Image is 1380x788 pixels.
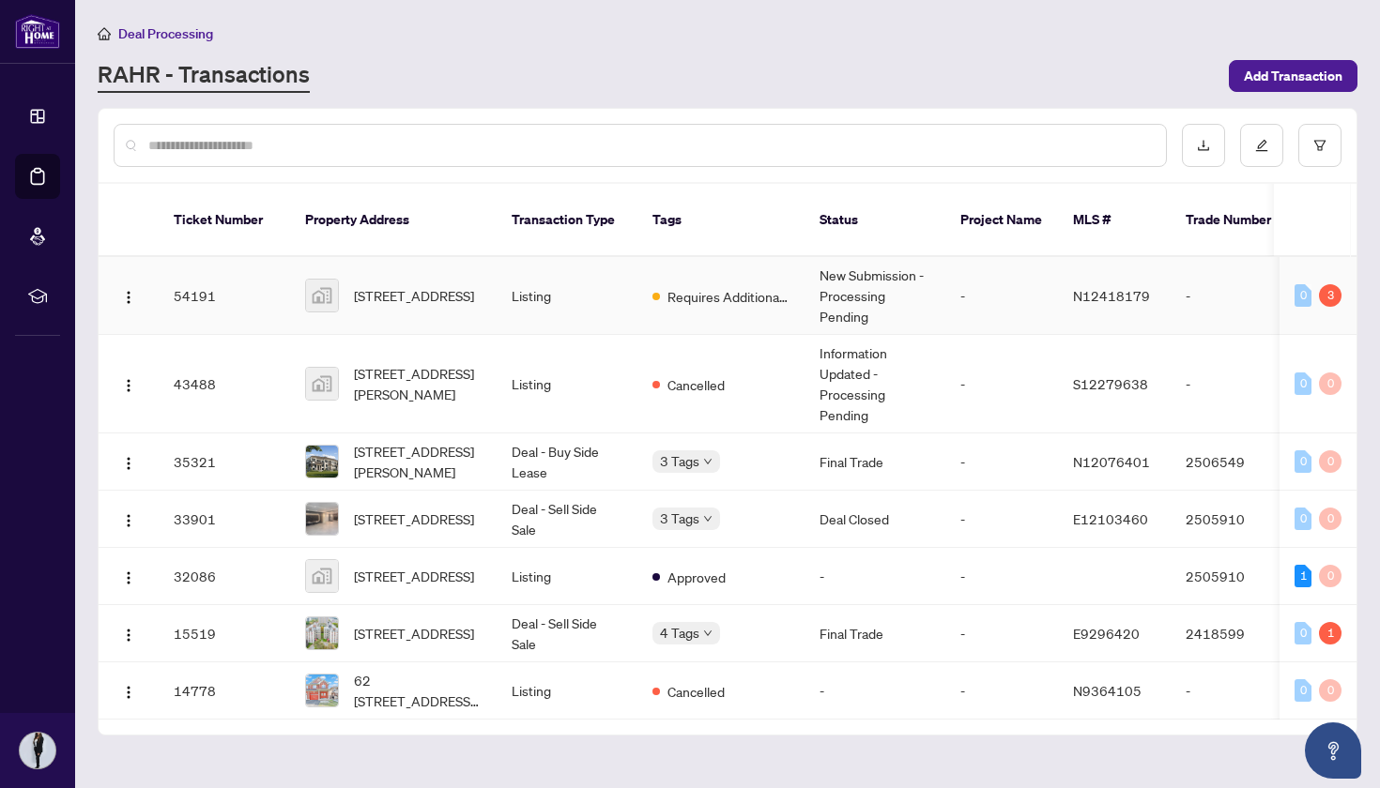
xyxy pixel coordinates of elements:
[20,733,55,768] img: Profile Icon
[945,257,1058,335] td: -
[805,257,945,335] td: New Submission - Processing Pending
[159,433,290,491] td: 35321
[945,605,1058,662] td: -
[354,285,474,306] span: [STREET_ADDRESS]
[703,457,713,466] span: down
[1319,508,1342,530] div: 0
[1255,139,1268,152] span: edit
[354,441,482,482] span: [STREET_ADDRESS][PERSON_NAME]
[354,566,474,586] span: [STREET_ADDRESS]
[1319,450,1342,473] div: 0
[306,280,338,311] img: thumbnail-img
[354,508,474,529] span: [STREET_ADDRESS]
[290,184,497,257] th: Property Address
[660,508,699,529] span: 3 Tags
[497,548,637,605] td: Listing
[1171,605,1302,662] td: 2418599
[354,623,474,644] span: [STREET_ADDRESS]
[1182,124,1225,167] button: download
[805,335,945,433] td: Information Updated - Processing Pending
[945,548,1058,605] td: -
[805,433,945,491] td: Final Trade
[1319,679,1342,702] div: 0
[945,335,1058,433] td: -
[114,447,144,477] button: Logo
[945,491,1058,548] td: -
[1295,508,1311,530] div: 0
[114,561,144,591] button: Logo
[1240,124,1283,167] button: edit
[667,681,725,702] span: Cancelled
[159,184,290,257] th: Ticket Number
[1319,622,1342,644] div: 1
[1073,625,1140,642] span: E9296420
[497,257,637,335] td: Listing
[159,548,290,605] td: 32086
[306,503,338,535] img: thumbnail-img
[1171,184,1302,257] th: Trade Number
[159,257,290,335] td: 54191
[1295,565,1311,587] div: 1
[497,662,637,720] td: Listing
[114,675,144,705] button: Logo
[497,491,637,548] td: Deal - Sell Side Sale
[1073,682,1142,699] span: N9364105
[1295,622,1311,644] div: 0
[1229,60,1357,92] button: Add Transaction
[703,629,713,638] span: down
[159,491,290,548] td: 33901
[1319,565,1342,587] div: 0
[1319,372,1342,395] div: 0
[1073,453,1150,470] span: N12076401
[114,618,144,648] button: Logo
[945,662,1058,720] td: -
[159,605,290,662] td: 15519
[159,335,290,433] td: 43488
[660,622,699,644] span: 4 Tags
[1197,139,1210,152] span: download
[497,184,637,257] th: Transaction Type
[121,378,136,393] img: Logo
[1171,548,1302,605] td: 2505910
[159,662,290,720] td: 14778
[121,290,136,305] img: Logo
[1305,722,1361,779] button: Open asap
[114,369,144,399] button: Logo
[98,59,310,93] a: RAHR - Transactions
[1171,662,1302,720] td: -
[1073,375,1148,392] span: S12279638
[306,617,338,649] img: thumbnail-img
[121,628,136,643] img: Logo
[497,335,637,433] td: Listing
[1295,450,1311,473] div: 0
[1171,433,1302,491] td: 2506549
[121,570,136,585] img: Logo
[667,374,725,395] span: Cancelled
[1295,679,1311,702] div: 0
[121,685,136,700] img: Logo
[306,368,338,400] img: thumbnail-img
[15,14,60,49] img: logo
[945,184,1058,257] th: Project Name
[637,184,805,257] th: Tags
[1073,287,1150,304] span: N12418179
[114,280,144,311] button: Logo
[667,286,790,307] span: Requires Additional Docs
[121,513,136,528] img: Logo
[805,605,945,662] td: Final Trade
[945,433,1058,491] td: -
[1171,335,1302,433] td: -
[121,456,136,471] img: Logo
[1319,284,1342,307] div: 3
[1171,491,1302,548] td: 2505910
[1073,510,1148,527] span: E12103460
[703,514,713,523] span: down
[1058,184,1171,257] th: MLS #
[805,184,945,257] th: Status
[1171,257,1302,335] td: -
[98,27,111,40] span: home
[1298,124,1342,167] button: filter
[354,670,482,711] span: 62 [STREET_ADDRESS][PERSON_NAME][PERSON_NAME]
[118,25,213,42] span: Deal Processing
[306,446,338,477] img: thumbnail-img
